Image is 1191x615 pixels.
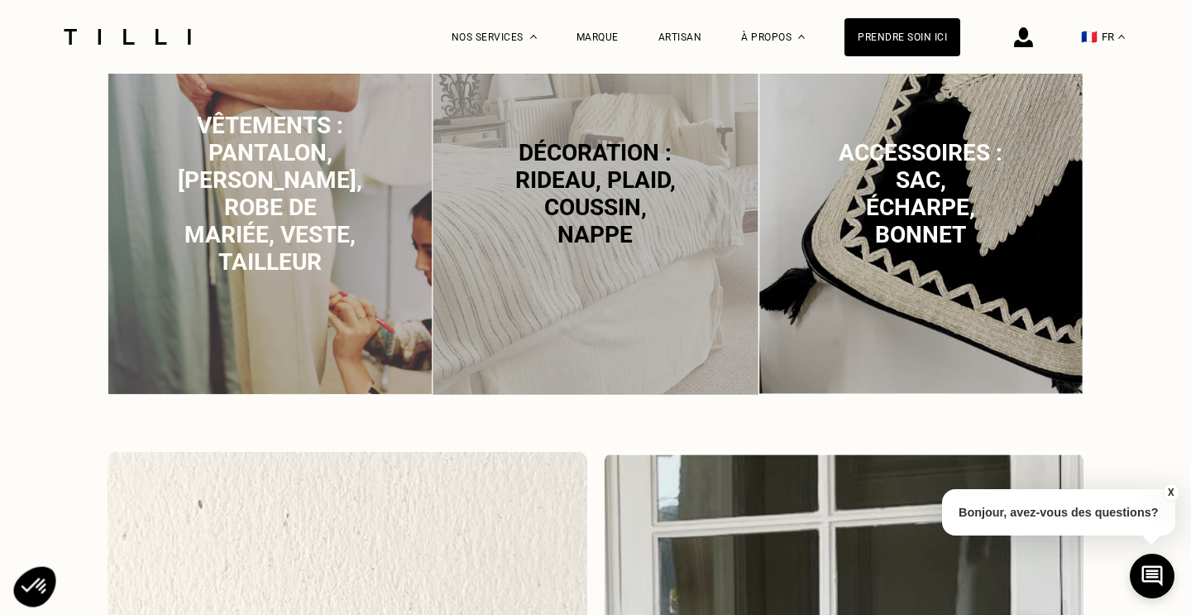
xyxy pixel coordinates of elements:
span: Vêtements : pantalon, [PERSON_NAME], robe de mariée, veste, tailleur [178,112,362,276]
a: Marque [576,31,619,43]
button: X [1162,483,1179,502]
img: Logo du service de couturière Tilli [58,29,197,45]
p: Bonjour, avez-vous des questions? [942,489,1175,536]
span: Décoration : rideau, plaid, coussin, nappe [515,139,676,248]
img: menu déroulant [1118,35,1125,39]
img: icône connexion [1014,27,1033,47]
img: Menu déroulant à propos [798,35,805,39]
img: Menu déroulant [530,35,537,39]
a: Artisan [658,31,702,43]
span: Accessoires : sac, écharpe, bonnet [839,139,1002,248]
span: 🇫🇷 [1081,29,1098,45]
a: Prendre soin ici [844,18,960,56]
